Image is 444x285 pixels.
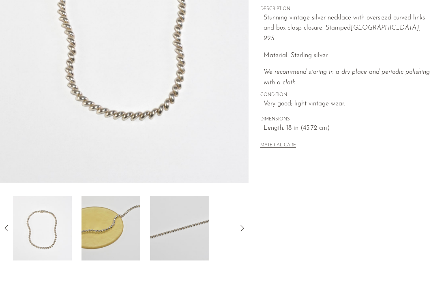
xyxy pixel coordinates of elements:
[260,116,431,123] span: DIMENSIONS
[264,13,431,44] p: Stunning vintage silver necklace with oversized curved links and box clasp closure. Stamped
[264,51,431,61] p: Material: Sterling silver.
[150,196,209,261] img: Italian Link Necklace
[264,99,431,109] span: Very good; light vintage wear.
[82,196,140,261] img: Italian Link Necklace
[260,6,431,13] span: DESCRIPTION
[260,143,296,149] button: MATERIAL CARE
[264,25,420,42] em: [GEOGRAPHIC_DATA], 925.
[260,92,431,99] span: CONDITION
[264,123,431,134] span: Length: 18 in (45.72 cm)
[264,69,430,86] i: We recommend storing in a dry place and periodic polishing with a cloth.
[13,196,72,261] img: Italian Link Necklace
